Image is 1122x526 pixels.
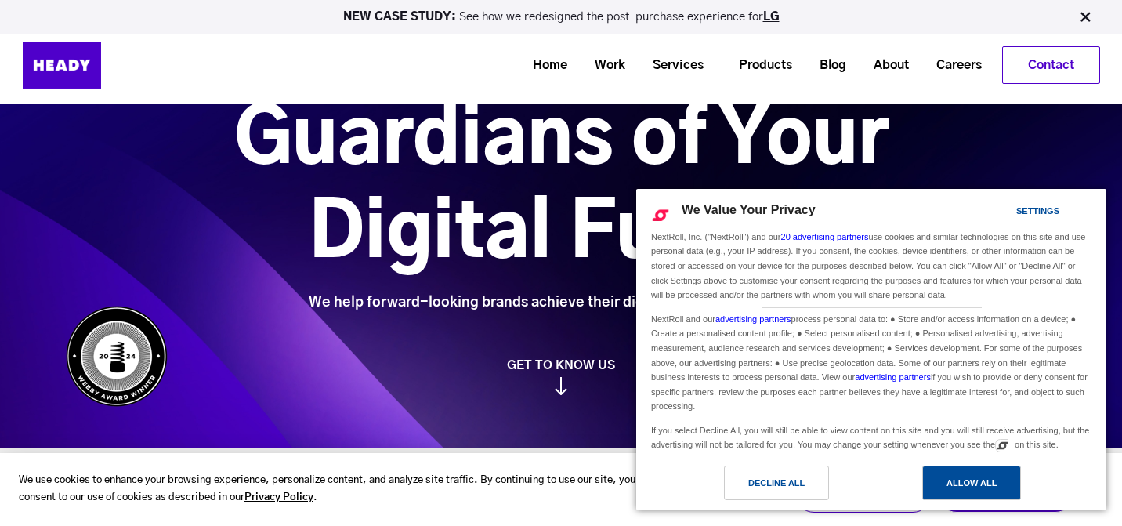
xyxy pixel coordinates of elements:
a: Products [719,51,800,80]
a: Services [633,51,711,80]
p: We use cookies to enhance your browsing experience, personalize content, and analyze site traffic... [19,472,654,508]
img: arrow_down [555,377,567,395]
div: If you select Decline All, you will still be able to view content on this site and you will still... [648,419,1095,454]
a: Work [575,51,633,80]
p: See how we redesigned the post-purchase experience for [7,11,1115,23]
span: We Value Your Privacy [682,203,816,216]
a: 20 advertising partners [781,232,869,241]
div: We help forward-looking brands achieve their digital transformation goals. [147,294,976,311]
a: LG [763,11,780,23]
a: Decline All [646,466,871,508]
strong: NEW CASE STUDY: [343,11,459,23]
div: NextRoll, Inc. ("NextRoll") and our use cookies and similar technologies on this site and use per... [648,228,1095,304]
img: Close Bar [1077,9,1093,25]
a: About [854,51,917,80]
a: Settings [989,198,1026,227]
a: advertising partners [855,372,931,382]
a: Blog [800,51,854,80]
a: advertising partners [715,314,791,324]
img: Heady_Logo_Web-01 (1) [23,42,101,89]
a: GET TO KNOW US [58,357,1065,395]
div: Navigation Menu [140,46,1100,84]
a: Privacy Policy [244,489,313,507]
a: Home [513,51,575,80]
div: NextRoll and our process personal data to: ● Store and/or access information on a device; ● Creat... [648,308,1095,415]
h1: Guardians of Your Digital Future [147,93,976,281]
a: Allow All [871,466,1097,508]
a: Careers [917,51,990,80]
div: Settings [1016,202,1059,219]
div: Decline All [748,474,805,492]
img: Heady_WebbyAward_Winner-4 [66,306,168,407]
a: Contact [1003,47,1099,83]
div: Allow All [946,474,997,492]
